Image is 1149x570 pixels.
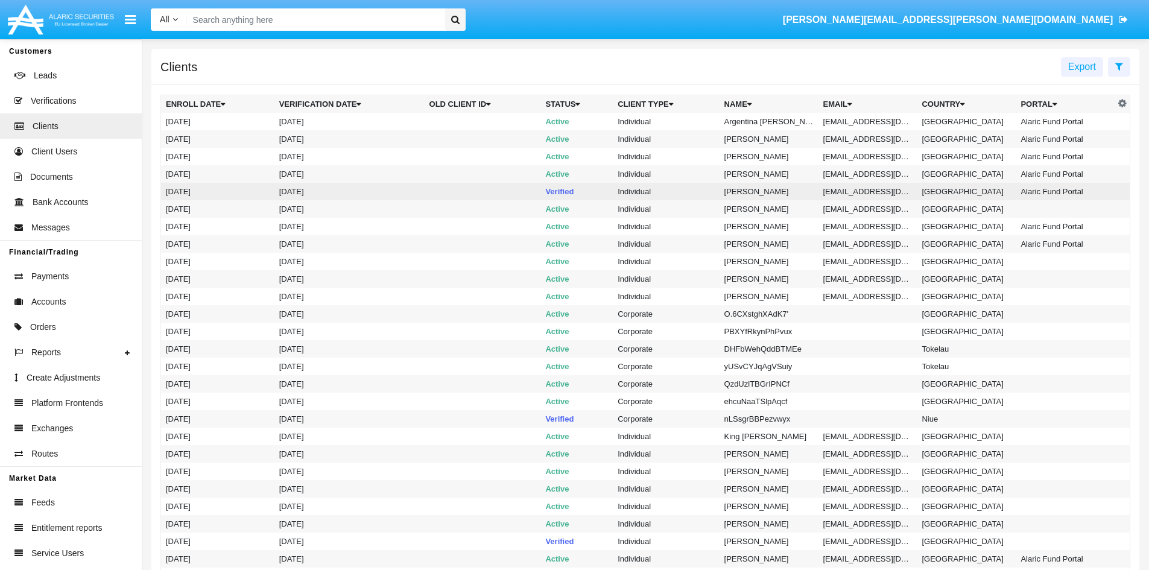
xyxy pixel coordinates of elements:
[613,550,719,568] td: Individual
[613,165,719,183] td: Individual
[274,218,425,235] td: [DATE]
[818,515,917,533] td: [EMAIL_ADDRESS][DOMAIN_NAME]
[274,323,425,340] td: [DATE]
[31,145,77,158] span: Client Users
[720,428,818,445] td: King [PERSON_NAME]
[818,95,917,113] th: Email
[274,113,425,130] td: [DATE]
[613,200,719,218] td: Individual
[31,547,84,560] span: Service Users
[161,113,274,130] td: [DATE]
[818,253,917,270] td: [EMAIL_ADDRESS][DOMAIN_NAME]
[187,8,441,31] input: Search
[31,95,76,107] span: Verifications
[274,393,425,410] td: [DATE]
[540,358,613,375] td: Active
[540,95,613,113] th: Status
[720,253,818,270] td: [PERSON_NAME]
[917,270,1016,288] td: [GEOGRAPHIC_DATA]
[917,95,1016,113] th: Country
[613,515,719,533] td: Individual
[613,305,719,323] td: Corporate
[425,95,541,113] th: Old Client Id
[1016,550,1115,568] td: Alaric Fund Portal
[720,113,818,130] td: Argentina [PERSON_NAME]
[161,375,274,393] td: [DATE]
[720,550,818,568] td: [PERSON_NAME]
[613,270,719,288] td: Individual
[540,410,613,428] td: Verified
[613,183,719,200] td: Individual
[613,428,719,445] td: Individual
[720,393,818,410] td: ehcuNaaTSlpAqcf
[274,358,425,375] td: [DATE]
[917,113,1016,130] td: [GEOGRAPHIC_DATA]
[917,463,1016,480] td: [GEOGRAPHIC_DATA]
[161,533,274,550] td: [DATE]
[31,270,69,283] span: Payments
[720,375,818,393] td: QzdUzlTBGrIPNCf
[161,498,274,515] td: [DATE]
[720,533,818,550] td: [PERSON_NAME]
[613,498,719,515] td: Individual
[30,321,56,334] span: Orders
[274,130,425,148] td: [DATE]
[540,113,613,130] td: Active
[613,358,719,375] td: Corporate
[1061,57,1103,77] button: Export
[161,253,274,270] td: [DATE]
[720,288,818,305] td: [PERSON_NAME]
[540,305,613,323] td: Active
[161,393,274,410] td: [DATE]
[540,253,613,270] td: Active
[917,393,1016,410] td: [GEOGRAPHIC_DATA]
[613,130,719,148] td: Individual
[540,165,613,183] td: Active
[274,515,425,533] td: [DATE]
[818,270,917,288] td: [EMAIL_ADDRESS][DOMAIN_NAME]
[274,428,425,445] td: [DATE]
[720,463,818,480] td: [PERSON_NAME]
[274,235,425,253] td: [DATE]
[540,183,613,200] td: Verified
[613,323,719,340] td: Corporate
[720,130,818,148] td: [PERSON_NAME]
[31,397,103,410] span: Platform Frontends
[720,95,818,113] th: Name
[613,235,719,253] td: Individual
[161,183,274,200] td: [DATE]
[613,288,719,305] td: Individual
[917,515,1016,533] td: [GEOGRAPHIC_DATA]
[818,550,917,568] td: [EMAIL_ADDRESS][DOMAIN_NAME]
[818,480,917,498] td: [EMAIL_ADDRESS][DOMAIN_NAME]
[161,323,274,340] td: [DATE]
[917,428,1016,445] td: [GEOGRAPHIC_DATA]
[540,550,613,568] td: Active
[818,445,917,463] td: [EMAIL_ADDRESS][DOMAIN_NAME]
[613,480,719,498] td: Individual
[720,200,818,218] td: [PERSON_NAME]
[540,130,613,148] td: Active
[1016,113,1115,130] td: Alaric Fund Portal
[720,515,818,533] td: [PERSON_NAME]
[540,218,613,235] td: Active
[274,550,425,568] td: [DATE]
[540,323,613,340] td: Active
[720,498,818,515] td: [PERSON_NAME]
[274,410,425,428] td: [DATE]
[161,200,274,218] td: [DATE]
[274,375,425,393] td: [DATE]
[34,69,57,82] span: Leads
[1016,165,1115,183] td: Alaric Fund Portal
[818,165,917,183] td: [EMAIL_ADDRESS][DOMAIN_NAME]
[720,183,818,200] td: [PERSON_NAME]
[274,183,425,200] td: [DATE]
[31,422,73,435] span: Exchanges
[540,340,613,358] td: Active
[540,533,613,550] td: Verified
[613,218,719,235] td: Individual
[33,196,89,209] span: Bank Accounts
[540,515,613,533] td: Active
[274,305,425,323] td: [DATE]
[274,148,425,165] td: [DATE]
